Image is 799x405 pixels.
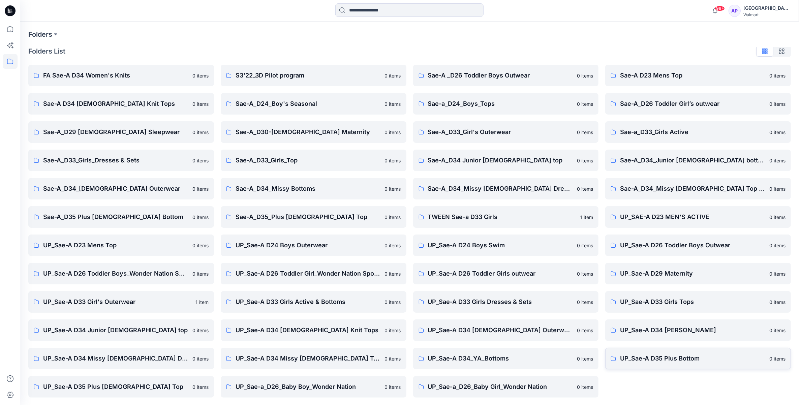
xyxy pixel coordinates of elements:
a: UP_Sae-A D34 Missy [DEMOGRAPHIC_DATA] Top Woven0 items [221,348,406,369]
p: 0 items [769,157,786,164]
p: 0 items [192,185,209,192]
a: Sae-A D23 Mens Top0 items [605,65,791,86]
p: 0 items [385,129,401,136]
p: 0 items [769,242,786,249]
p: 0 items [577,299,593,306]
p: 0 items [192,383,209,391]
p: UP_Sae-A D26 Toddler Boys_Wonder Nation Sportswear [43,269,188,278]
a: Sae-A_D29 [DEMOGRAPHIC_DATA] Sleepwear0 items [28,121,214,143]
span: 99+ [715,6,725,11]
p: Sae-A_D34_Missy [DEMOGRAPHIC_DATA] Dresses [428,184,573,193]
p: UP_Sae-a_D26_Baby Boy_Wonder Nation [236,382,381,392]
p: 0 items [385,185,401,192]
a: UP_Sae-A D34_YA_Bottoms0 items [413,348,599,369]
p: 0 items [577,72,593,79]
p: UP_Sae-A D35 Plus Bottom [620,354,765,363]
p: UP_SAE-A D23 MEN'S ACTIVE [620,212,765,222]
a: TWEEN Sae-a D33 Girls1 item [413,206,599,228]
a: UP_Sae-a_D26_Baby Girl_Wonder Nation0 items [413,376,599,398]
p: UP_Sae-a_D26_Baby Girl_Wonder Nation [428,382,573,392]
a: Sae-A_D33_Girl's Outerwear0 items [413,121,599,143]
p: UP_Sae-A D26 Toddler Girl_Wonder Nation Sportswear [236,269,381,278]
a: Sae-A_D34_Missy Bottoms0 items [221,178,406,199]
a: UP_Sae-A D29 Maternity0 items [605,263,791,284]
a: Sae-A_D34_Missy [DEMOGRAPHIC_DATA] Top Woven0 items [605,178,791,199]
p: 0 items [192,72,209,79]
p: UP_Sae-A D33 Girls Active & Bottoms [236,297,381,307]
p: Sae-A_D34_Missy [DEMOGRAPHIC_DATA] Top Woven [620,184,765,193]
a: UP_Sae-A D34 [DEMOGRAPHIC_DATA] Knit Tops0 items [221,319,406,341]
a: Sae-A_D34_[DEMOGRAPHIC_DATA] Outerwear0 items [28,178,214,199]
p: FA Sae-A D34 Women's Knits [43,71,188,80]
p: 0 items [769,299,786,306]
a: Sae-A_D35 Plus [DEMOGRAPHIC_DATA] Bottom0 items [28,206,214,228]
a: UP_Sae-A D34 Junior [DEMOGRAPHIC_DATA] top0 items [28,319,214,341]
p: 0 items [577,327,593,334]
p: UP_Sae-A D34_YA_Bottoms [428,354,573,363]
p: 0 items [192,327,209,334]
p: Sae-A _D26 Toddler Boys Outwear [428,71,573,80]
p: UP_Sae-A D29 Maternity [620,269,765,278]
a: Sae-A_D35_Plus [DEMOGRAPHIC_DATA] Top0 items [221,206,406,228]
p: UP_Sae-A D33 Girls Dresses & Sets [428,297,573,307]
p: UP_Sae-A D34 [PERSON_NAME] [620,325,765,335]
a: UP_Sae-a_D26_Baby Boy_Wonder Nation0 items [221,376,406,398]
a: UP_Sae-A D24 Boys Swim0 items [413,235,599,256]
a: UP_Sae-A D35 Plus Bottom0 items [605,348,791,369]
p: Sae-A_D35 Plus [DEMOGRAPHIC_DATA] Bottom [43,212,188,222]
a: Sae-A_D30-[DEMOGRAPHIC_DATA] Maternity0 items [221,121,406,143]
p: 0 items [385,327,401,334]
p: 0 items [385,157,401,164]
p: Sae-A_D30-[DEMOGRAPHIC_DATA] Maternity [236,127,381,137]
p: UP_Sae-A D26 Toddler Boys Outwear [620,241,765,250]
div: AP [729,5,741,17]
p: 0 items [192,214,209,221]
a: Sae-A_D26 Toddler Girl’s outwear0 items [605,93,791,115]
p: 0 items [577,270,593,277]
p: S3'22_3D Pilot program [236,71,381,80]
p: 0 items [577,242,593,249]
a: Sae-A_D34_Missy [DEMOGRAPHIC_DATA] Dresses0 items [413,178,599,199]
p: 0 items [769,72,786,79]
p: UP_Sae-A D26 Toddler Girls outwear [428,269,573,278]
p: 0 items [192,355,209,362]
a: Sae-A_D33_Girls_Top0 items [221,150,406,171]
a: Sae-A D34 [DEMOGRAPHIC_DATA] Knit Tops0 items [28,93,214,115]
a: Sae-A_D24_Boy's Seasonal0 items [221,93,406,115]
p: 1 item [580,214,593,221]
a: Sae-a_D24_Boys_Tops0 items [413,93,599,115]
a: UP_Sae-A D24 Boys Outerwear0 items [221,235,406,256]
p: Sae-A_D26 Toddler Girl’s outwear [620,99,765,108]
p: UP_Sae-A D34 Missy [DEMOGRAPHIC_DATA] Top Woven [236,354,381,363]
a: UP_Sae-A D34 Missy [DEMOGRAPHIC_DATA] Dresses0 items [28,348,214,369]
p: 0 items [577,355,593,362]
p: Sae-a_D24_Boys_Tops [428,99,573,108]
p: 0 items [385,72,401,79]
p: 0 items [769,214,786,221]
p: UP_Sae-A D24 Boys Outerwear [236,241,381,250]
p: Sae-A_D29 [DEMOGRAPHIC_DATA] Sleepwear [43,127,188,137]
p: 0 items [577,185,593,192]
a: Sae-A_D34_Junior [DEMOGRAPHIC_DATA] bottom0 items [605,150,791,171]
p: 0 items [192,129,209,136]
p: 0 items [385,270,401,277]
p: Sae-a_D33_Girls Active [620,127,765,137]
p: UP_Sae-A D35 Plus [DEMOGRAPHIC_DATA] Top [43,382,188,392]
p: 1 item [195,299,209,306]
p: Sae-A_D34_Junior [DEMOGRAPHIC_DATA] bottom [620,156,765,165]
p: 0 items [769,327,786,334]
a: Sae-A_D34 Junior [DEMOGRAPHIC_DATA] top0 items [413,150,599,171]
p: 0 items [577,129,593,136]
p: 0 items [769,270,786,277]
p: UP_Sae-A D34 [DEMOGRAPHIC_DATA] Outerwear [428,325,573,335]
p: 0 items [769,129,786,136]
p: 0 items [385,299,401,306]
a: UP_Sae-A D33 Girls Active & Bottoms0 items [221,291,406,313]
p: Sae-A D34 [DEMOGRAPHIC_DATA] Knit Tops [43,99,188,108]
p: Sae-A_D34_[DEMOGRAPHIC_DATA] Outerwear [43,184,188,193]
p: Sae-A_D33_Girl's Outerwear [428,127,573,137]
a: FA Sae-A D34 Women's Knits0 items [28,65,214,86]
p: 0 items [577,383,593,391]
p: 0 items [192,100,209,107]
p: 0 items [385,383,401,391]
